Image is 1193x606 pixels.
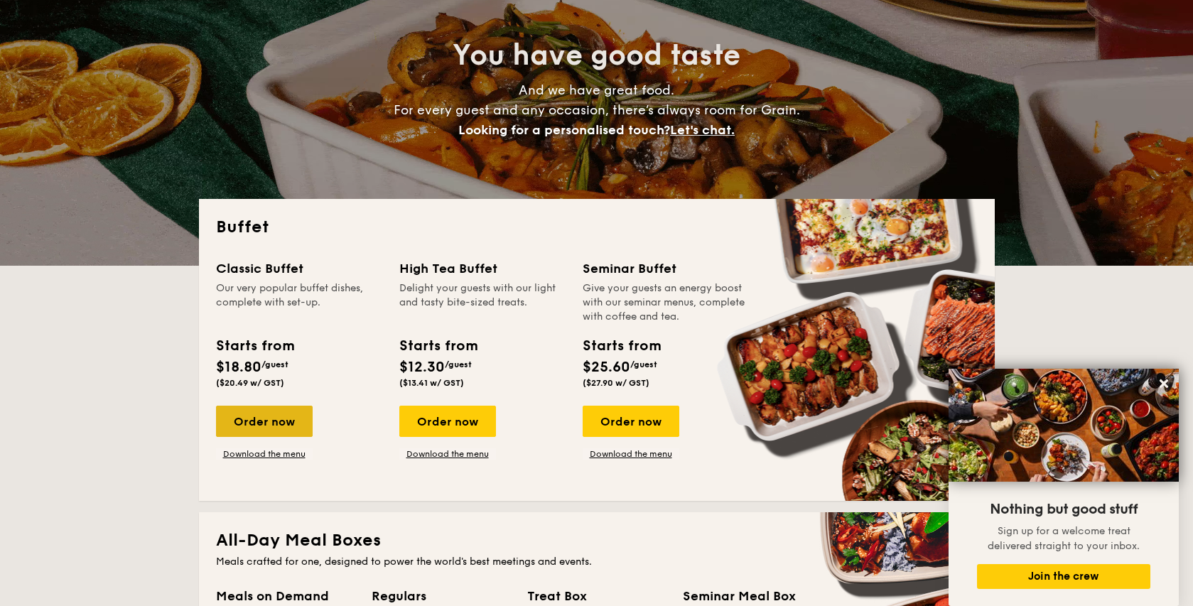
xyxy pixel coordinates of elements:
div: Seminar Buffet [583,259,749,278]
div: Meals crafted for one, designed to power the world's best meetings and events. [216,555,978,569]
span: /guest [261,359,288,369]
span: Sign up for a welcome treat delivered straight to your inbox. [988,525,1140,552]
div: Meals on Demand [216,586,355,606]
span: $18.80 [216,359,261,376]
span: $12.30 [399,359,445,376]
div: Order now [583,406,679,437]
span: And we have great food. For every guest and any occasion, there’s always room for Grain. [394,82,800,138]
span: /guest [630,359,657,369]
div: Delight your guests with our light and tasty bite-sized treats. [399,281,566,324]
h2: All-Day Meal Boxes [216,529,978,552]
a: Download the menu [583,448,679,460]
span: Looking for a personalised touch? [458,122,670,138]
h2: Buffet [216,216,978,239]
div: Give your guests an energy boost with our seminar menus, complete with coffee and tea. [583,281,749,324]
div: High Tea Buffet [399,259,566,278]
div: Classic Buffet [216,259,382,278]
button: Join the crew [977,564,1150,589]
span: ($13.41 w/ GST) [399,378,464,388]
span: You have good taste [453,38,740,72]
span: Nothing but good stuff [990,501,1138,518]
span: /guest [445,359,472,369]
span: Let's chat. [670,122,735,138]
div: Starts from [399,335,477,357]
a: Download the menu [399,448,496,460]
div: Starts from [583,335,660,357]
button: Close [1152,372,1175,395]
div: Starts from [216,335,293,357]
div: Treat Box [527,586,666,606]
span: ($20.49 w/ GST) [216,378,284,388]
img: DSC07876-Edit02-Large.jpeg [949,369,1179,482]
a: Download the menu [216,448,313,460]
span: ($27.90 w/ GST) [583,378,649,388]
span: $25.60 [583,359,630,376]
div: Order now [216,406,313,437]
div: Our very popular buffet dishes, complete with set-up. [216,281,382,324]
div: Regulars [372,586,510,606]
div: Seminar Meal Box [683,586,821,606]
div: Order now [399,406,496,437]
